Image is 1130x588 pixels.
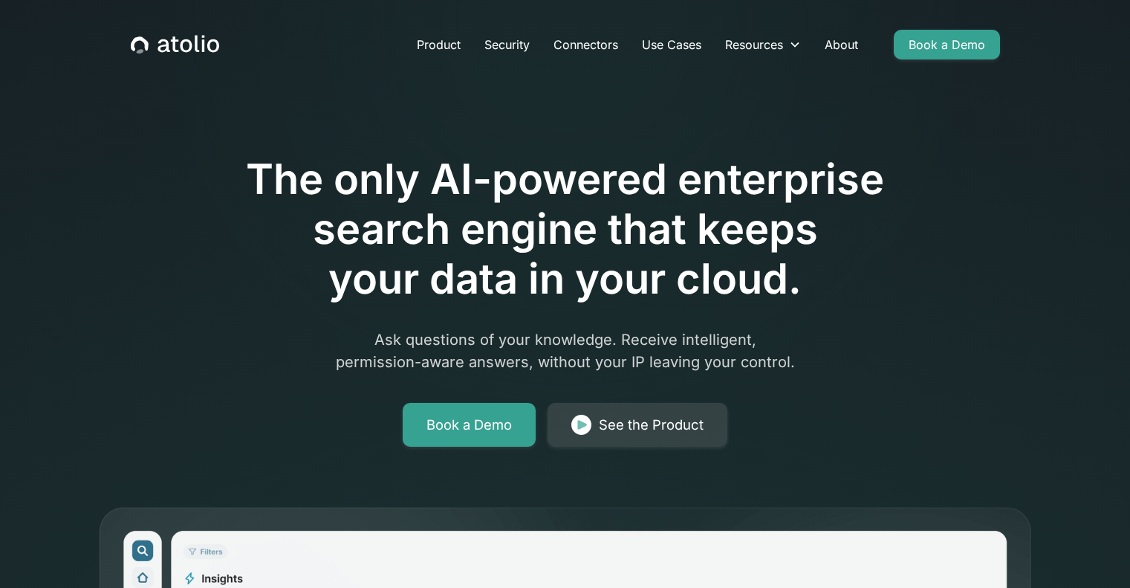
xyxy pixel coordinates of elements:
[542,30,630,59] a: Connectors
[405,30,473,59] a: Product
[473,30,542,59] a: Security
[713,30,813,59] div: Resources
[725,36,783,54] div: Resources
[813,30,870,59] a: About
[280,329,851,373] p: Ask questions of your knowledge. Receive intelligent, permission-aware answers, without your IP l...
[630,30,713,59] a: Use Cases
[599,415,704,436] div: See the Product
[131,35,219,54] a: home
[185,155,946,305] h1: The only AI-powered enterprise search engine that keeps your data in your cloud.
[403,403,536,448] a: Book a Demo
[894,30,1000,59] a: Book a Demo
[548,403,727,448] a: See the Product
